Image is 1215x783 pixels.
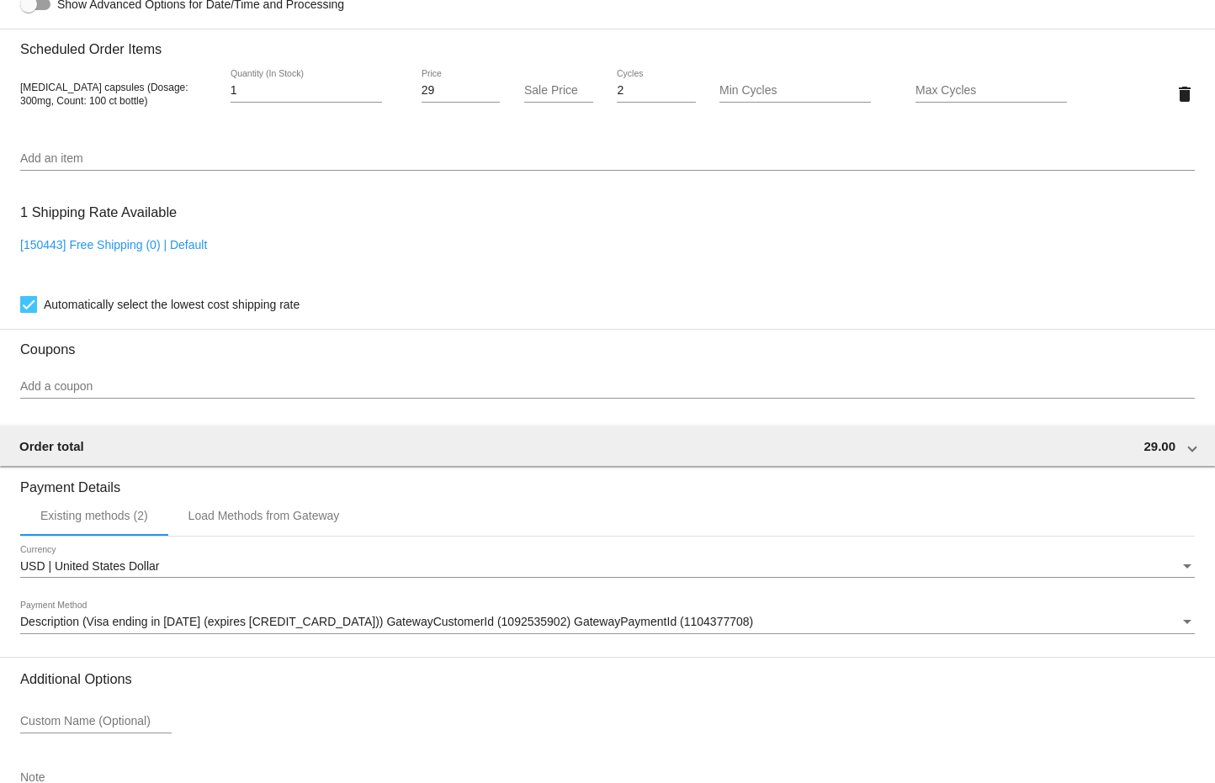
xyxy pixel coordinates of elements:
input: Cycles [617,84,695,98]
h3: Additional Options [20,671,1195,687]
mat-select: Payment Method [20,616,1195,629]
a: [150443] Free Shipping (0) | Default [20,238,207,251]
span: USD | United States Dollar [20,559,159,573]
input: Sale Price [524,84,593,98]
input: Add a coupon [20,380,1195,394]
input: Add an item [20,152,1195,166]
span: Description (Visa ending in [DATE] (expires [CREDIT_CARD_DATA])) GatewayCustomerId (1092535902) G... [20,615,753,628]
input: Max Cycles [915,84,1067,98]
span: Order total [19,439,84,453]
span: [MEDICAL_DATA] capsules (Dosage: 300mg, Count: 100 ct bottle) [20,82,188,107]
h3: 1 Shipping Rate Available [20,194,177,230]
mat-icon: delete [1175,84,1195,104]
input: Min Cycles [719,84,871,98]
h3: Payment Details [20,467,1195,495]
div: Existing methods (2) [40,509,148,522]
h3: Scheduled Order Items [20,29,1195,57]
span: Automatically select the lowest cost shipping rate [44,294,300,315]
mat-select: Currency [20,560,1195,574]
input: Price [422,84,500,98]
input: Custom Name (Optional) [20,715,172,728]
span: 29.00 [1143,439,1175,453]
h3: Coupons [20,329,1195,357]
input: Quantity (In Stock) [231,84,382,98]
div: Load Methods from Gateway [188,509,340,522]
